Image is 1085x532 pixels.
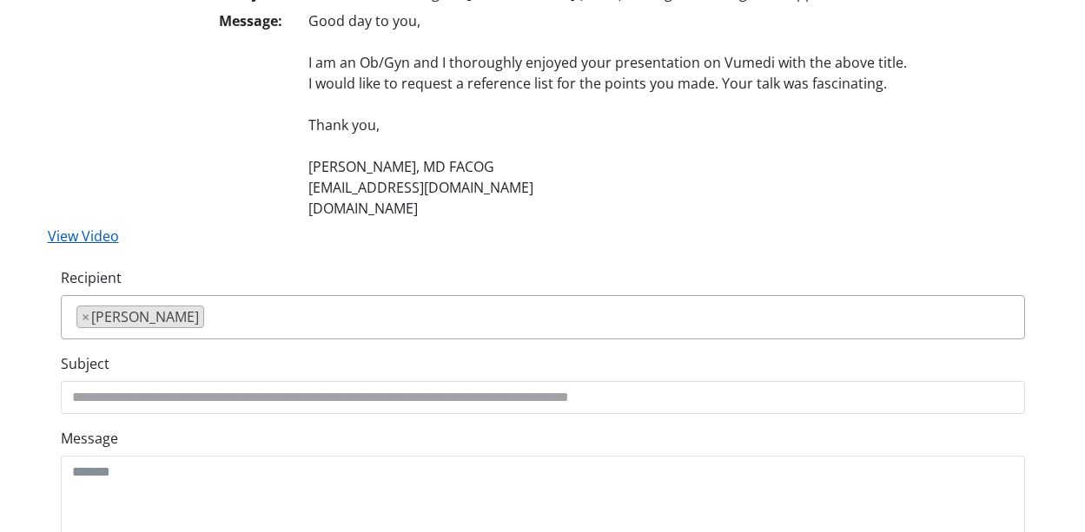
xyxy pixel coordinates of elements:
label: Subject [61,353,109,374]
a: View Video [48,227,119,246]
label: Recipient [61,267,122,288]
dt: Message: [48,10,295,226]
span: × [82,306,89,327]
li: Felice Gersh [76,305,204,328]
dd: Good day to you, I am an Ob/Gyn and I thoroughly enjoyed your presentation on Vumedi with the abo... [295,10,1038,219]
label: Message [61,428,118,449]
